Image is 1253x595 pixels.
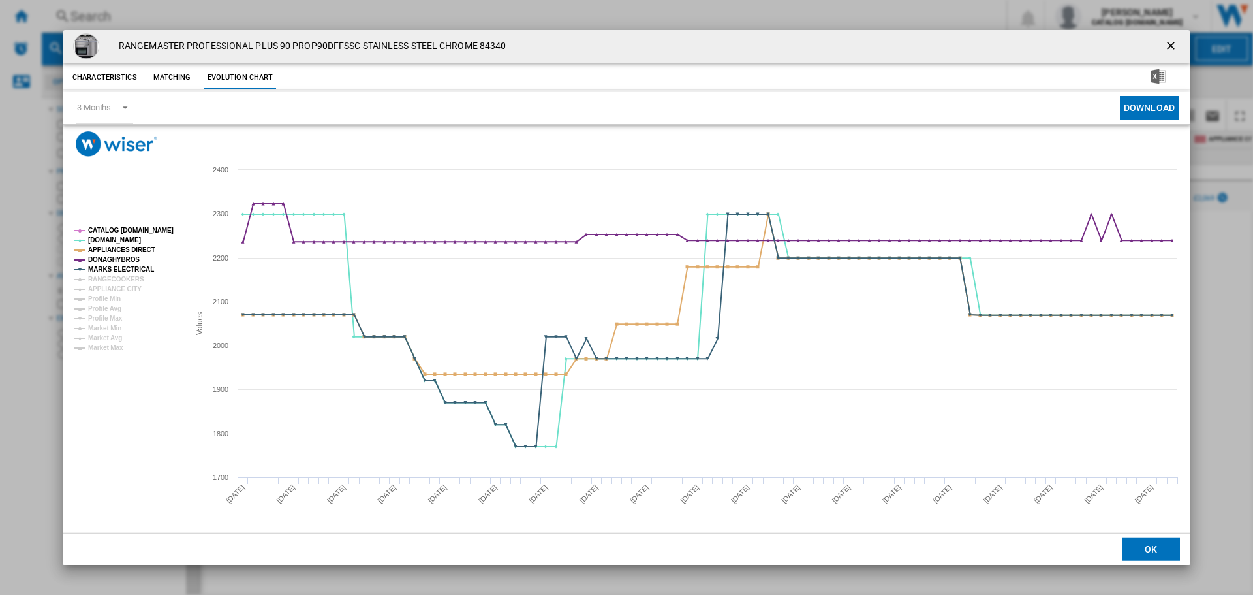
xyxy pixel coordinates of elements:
[88,344,123,351] tspan: Market Max
[1159,33,1185,59] button: getI18NText('BUTTONS.CLOSE_DIALOG')
[1151,69,1166,84] img: excel-24x24.png
[213,298,228,306] tspan: 2100
[730,483,751,505] tspan: [DATE]
[213,430,228,438] tspan: 1800
[628,483,650,505] tspan: [DATE]
[88,334,122,342] tspan: Market Avg
[477,483,499,505] tspan: [DATE]
[88,295,121,302] tspan: Profile Min
[88,315,123,322] tspan: Profile Max
[73,33,99,59] img: Rangemaster-prop90dffss-c.jpg
[982,483,1004,505] tspan: [DATE]
[1130,66,1187,89] button: Download in Excel
[69,66,140,89] button: Characteristics
[213,210,228,217] tspan: 2300
[1032,483,1054,505] tspan: [DATE]
[1164,39,1180,55] ng-md-icon: getI18NText('BUTTONS.CLOSE_DIALOG')
[195,312,204,335] tspan: Values
[112,40,506,53] h4: RANGEMASTER PROFESSIONAL PLUS 90 PROP90DFFSSC STAINLESS STEEL CHROME 84340
[213,254,228,262] tspan: 2200
[213,385,228,393] tspan: 1900
[63,30,1190,566] md-dialog: Product popup
[88,246,155,253] tspan: APPLIANCES DIRECT
[376,483,397,505] tspan: [DATE]
[213,166,228,174] tspan: 2400
[527,483,549,505] tspan: [DATE]
[88,276,144,283] tspan: RANGECOOKERS
[780,483,801,505] tspan: [DATE]
[326,483,347,505] tspan: [DATE]
[275,483,297,505] tspan: [DATE]
[881,483,903,505] tspan: [DATE]
[831,483,852,505] tspan: [DATE]
[1120,96,1179,120] button: Download
[224,483,246,505] tspan: [DATE]
[88,256,140,263] tspan: DONAGHYBROS
[204,66,277,89] button: Evolution chart
[578,483,600,505] tspan: [DATE]
[679,483,700,505] tspan: [DATE]
[88,325,121,332] tspan: Market Min
[88,236,141,244] tspan: [DOMAIN_NAME]
[1083,483,1104,505] tspan: [DATE]
[213,474,228,481] tspan: 1700
[1134,483,1155,505] tspan: [DATE]
[88,305,121,312] tspan: Profile Avg
[427,483,448,505] tspan: [DATE]
[76,131,157,157] img: logo_wiser_300x94.png
[88,227,174,234] tspan: CATALOG [DOMAIN_NAME]
[1122,538,1180,561] button: OK
[88,266,154,273] tspan: MARKS ELECTRICAL
[931,483,953,505] tspan: [DATE]
[144,66,201,89] button: Matching
[88,285,142,293] tspan: APPLIANCE CITY
[213,342,228,349] tspan: 2000
[77,103,111,112] div: 3 Months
